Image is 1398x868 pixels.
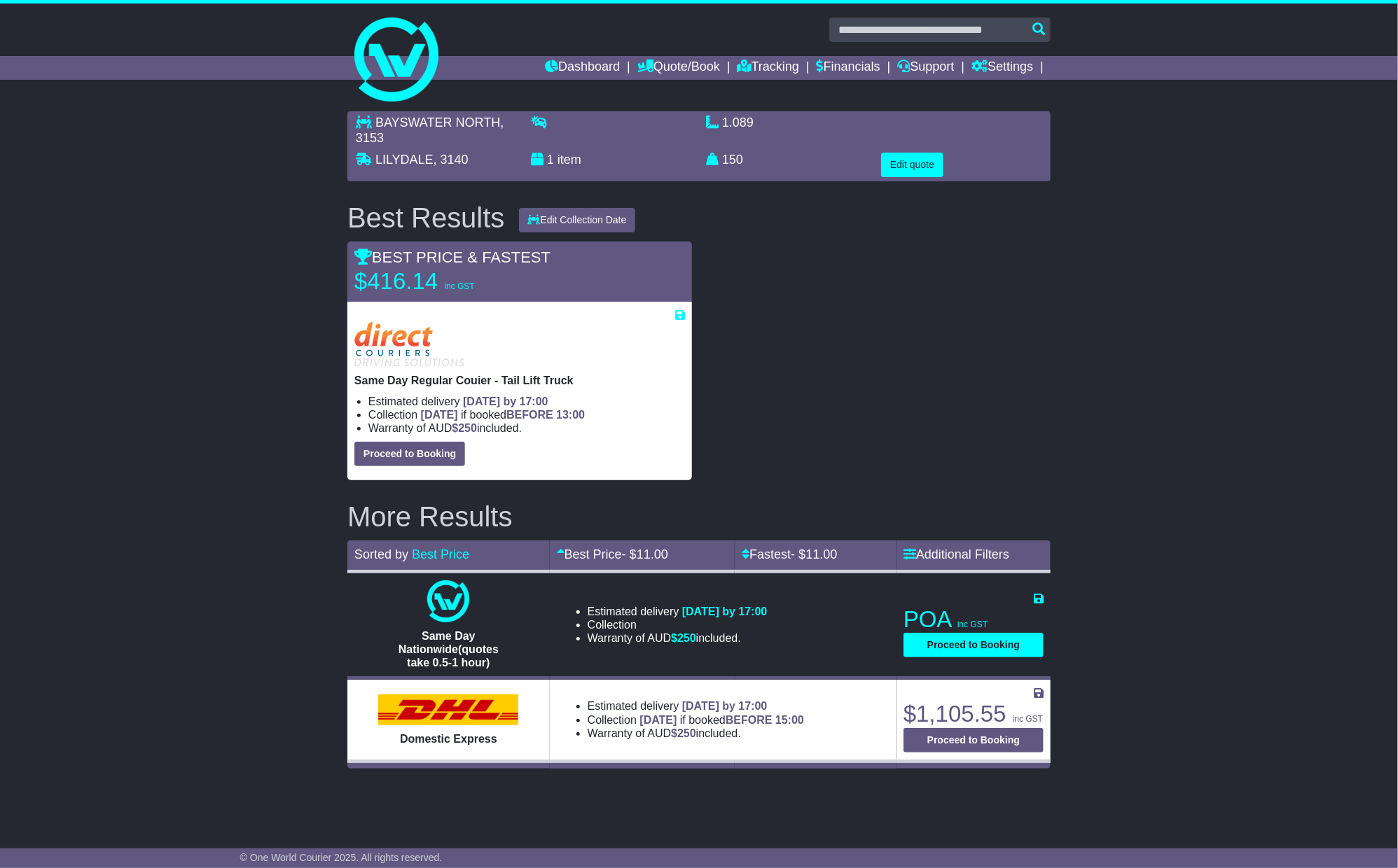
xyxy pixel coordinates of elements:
[354,547,408,561] span: Sorted by
[463,395,548,407] span: [DATE] by 17:00
[458,422,477,434] span: 250
[368,421,685,435] li: Warranty of AUD included.
[557,547,668,561] a: Best Price- $11.00
[427,580,469,622] img: One World Courier: Same Day Nationwide(quotes take 0.5-1 hour)
[354,248,551,266] span: BEST PRICE & FASTEST
[347,501,1051,532] h2: More Results
[519,208,636,232] button: Edit Collection Date
[671,727,696,739] span: $
[354,374,685,387] p: Same Day Regular Couier - Tail Lift Truck
[904,633,1044,657] button: Proceed to Booking
[588,605,768,618] li: Estimated delivery
[881,153,943,177] button: Edit quote
[368,408,685,421] li: Collection
[558,153,581,167] span: item
[775,714,804,726] span: 15:00
[805,547,837,561] span: 11.00
[726,714,773,726] span: BEFORE
[817,56,880,80] a: Financials
[671,632,696,644] span: $
[354,267,530,295] p: $416.14
[904,700,1044,728] p: $1,105.55
[506,409,553,421] span: BEFORE
[368,395,685,408] li: Estimated delivery
[640,714,677,726] span: [DATE]
[378,694,518,725] img: DHL: Domestic Express
[545,56,620,80] a: Dashboard
[452,422,477,434] span: $
[640,714,804,726] span: if booked
[421,409,458,421] span: [DATE]
[412,547,469,561] a: Best Price
[904,547,1009,561] a: Additional Filters
[682,605,768,617] span: [DATE] by 17:00
[677,632,696,644] span: 250
[791,547,837,561] span: - $
[637,547,668,561] span: 11.00
[957,619,988,629] span: inc GST
[356,115,504,145] span: , 3153
[556,409,585,421] span: 13:00
[742,547,837,561] a: Fastest- $11.00
[588,631,768,645] li: Warranty of AUD included.
[588,699,804,713] li: Estimated delivery
[400,733,497,745] span: Domestic Express
[547,153,554,167] span: 1
[421,409,585,421] span: if booked
[444,281,474,291] span: inc GST
[588,713,804,727] li: Collection
[434,153,469,167] span: , 3140
[898,56,955,80] a: Support
[971,56,1033,80] a: Settings
[354,322,464,367] img: Direct: Same Day Regular Couier - Tail Lift Truck
[588,618,768,631] li: Collection
[722,153,743,167] span: 150
[722,115,754,129] span: 1.089
[375,115,500,129] span: BAYSWATER NORTH
[399,630,499,668] span: Same Day Nationwide(quotes take 0.5-1 hour)
[738,56,799,80] a: Tracking
[1013,714,1043,724] span: inc GST
[677,727,696,739] span: 250
[375,153,434,167] span: LILYDALE
[340,202,512,233] div: Best Results
[354,442,465,466] button: Proceed to Booking
[622,547,668,561] span: - $
[588,727,804,740] li: Warranty of AUD included.
[904,605,1044,633] p: POA
[240,852,443,863] span: © One World Courier 2025. All rights reserved.
[637,56,720,80] a: Quote/Book
[682,700,768,712] span: [DATE] by 17:00
[904,728,1044,752] button: Proceed to Booking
